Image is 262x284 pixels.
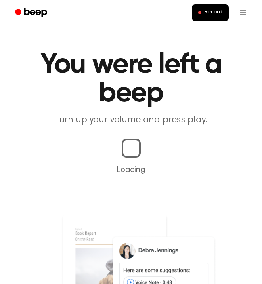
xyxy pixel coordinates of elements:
button: Open menu [233,3,252,22]
p: Turn up your volume and press play. [10,114,252,126]
a: Beep [10,5,54,21]
span: Record [205,9,222,16]
h1: You were left a beep [10,51,252,108]
p: Loading [10,164,252,176]
button: Record [192,4,229,21]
